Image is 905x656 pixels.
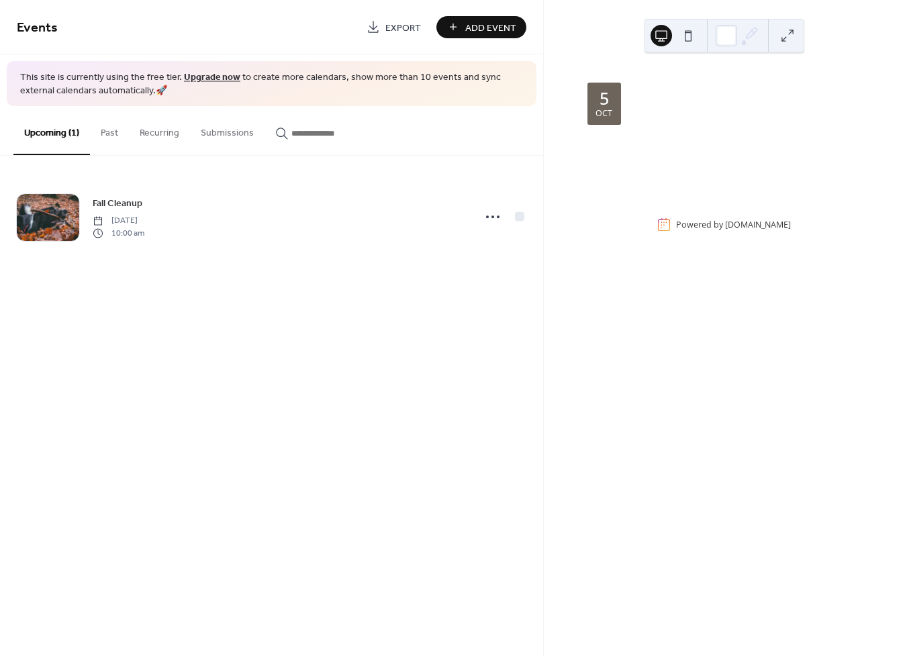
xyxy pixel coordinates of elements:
div: ​ [634,173,645,187]
span: - [689,119,692,135]
button: Past [90,106,129,154]
a: [DOMAIN_NAME] [725,219,791,230]
a: Fall Cleanup [93,195,142,211]
div: ​ [634,119,645,135]
span: Events [17,15,58,41]
button: Submissions [190,106,265,154]
div: 5 [600,90,609,107]
div: ​ [634,135,645,151]
div: Powered by [676,219,791,230]
div: Oct [596,109,612,118]
span: 2:00pm [692,119,726,135]
button: Recurring [129,106,190,154]
div: ​ [634,103,645,119]
a: Fall Cleanup [634,81,696,95]
span: 10:00am [651,119,689,135]
span: Fall Cleanup [93,197,142,211]
button: Add Event [436,16,526,38]
button: ​Show more [634,173,701,187]
span: Export [385,21,421,35]
span: Show more [651,173,701,187]
span: 10:00 am [93,227,144,239]
a: [STREET_ADDRESS] [651,135,736,151]
a: Upgrade now [184,68,240,87]
a: See Who's Coming [651,152,733,165]
button: Upcoming (1) [13,106,90,155]
span: [DATE] [93,215,144,227]
span: This site is currently using the free tier. to create more calendars, show more than 10 events an... [20,71,523,97]
span: Add Event [465,21,516,35]
div: ​ [634,150,645,167]
a: Export [356,16,431,38]
span: [DATE] [651,103,681,119]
